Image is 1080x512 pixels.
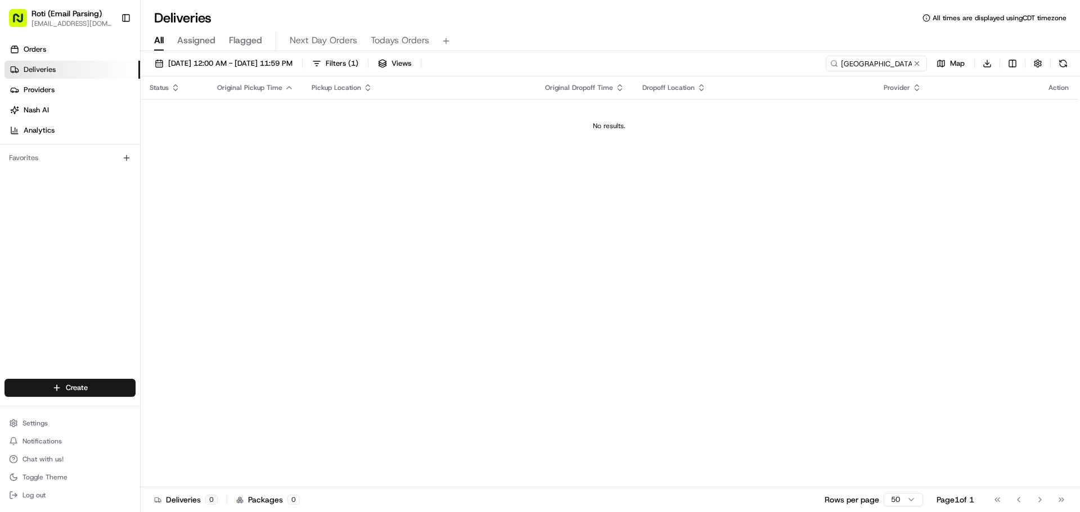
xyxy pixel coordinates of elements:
[205,495,218,505] div: 0
[4,61,140,79] a: Deliveries
[312,83,361,92] span: Pickup Location
[4,81,140,99] a: Providers
[391,58,411,69] span: Views
[7,158,91,179] a: 📗Knowledge Base
[154,34,164,47] span: All
[11,11,34,34] img: Nash
[348,58,358,69] span: ( 1 )
[326,58,358,69] span: Filters
[4,40,140,58] a: Orders
[11,164,20,173] div: 📗
[22,473,67,482] span: Toggle Theme
[168,58,292,69] span: [DATE] 12:00 AM - [DATE] 11:59 PM
[884,83,910,92] span: Provider
[373,56,416,71] button: Views
[4,149,136,167] div: Favorites
[1048,83,1069,92] div: Action
[106,163,181,174] span: API Documentation
[38,119,142,128] div: We're available if you need us!
[4,379,136,397] button: Create
[229,34,262,47] span: Flagged
[91,158,185,179] a: 💻API Documentation
[22,491,46,500] span: Log out
[150,56,298,71] button: [DATE] 12:00 AM - [DATE] 11:59 PM
[11,45,205,63] p: Welcome 👋
[191,111,205,124] button: Start new chat
[24,44,46,55] span: Orders
[217,83,282,92] span: Original Pickup Time
[29,73,186,84] input: Clear
[22,163,86,174] span: Knowledge Base
[545,83,613,92] span: Original Dropoff Time
[22,437,62,446] span: Notifications
[4,121,140,139] a: Analytics
[31,8,102,19] button: Roti (Email Parsing)
[290,34,357,47] span: Next Day Orders
[24,85,55,95] span: Providers
[95,164,104,173] div: 💻
[4,451,136,467] button: Chat with us!
[38,107,184,119] div: Start new chat
[150,83,169,92] span: Status
[145,121,1073,130] div: No results.
[24,125,55,135] span: Analytics
[22,455,64,464] span: Chat with us!
[66,383,88,393] span: Create
[31,19,112,28] button: [EMAIL_ADDRESS][DOMAIN_NAME]
[236,494,300,505] div: Packages
[4,4,116,31] button: Roti (Email Parsing)[EMAIL_ADDRESS][DOMAIN_NAME]
[287,495,300,505] div: 0
[22,419,48,428] span: Settings
[1055,56,1071,71] button: Refresh
[950,58,965,69] span: Map
[11,107,31,128] img: 1736555255976-a54dd68f-1ca7-489b-9aae-adbdc363a1c4
[154,494,218,505] div: Deliveries
[177,34,215,47] span: Assigned
[933,13,1066,22] span: All times are displayed using CDT timezone
[4,487,136,503] button: Log out
[4,101,140,119] a: Nash AI
[4,469,136,485] button: Toggle Theme
[79,190,136,199] a: Powered byPylon
[642,83,695,92] span: Dropoff Location
[112,191,136,199] span: Pylon
[371,34,429,47] span: Todays Orders
[4,433,136,449] button: Notifications
[24,65,56,75] span: Deliveries
[931,56,970,71] button: Map
[307,56,363,71] button: Filters(1)
[154,9,211,27] h1: Deliveries
[826,56,927,71] input: Type to search
[24,105,49,115] span: Nash AI
[937,494,974,505] div: Page 1 of 1
[825,494,879,505] p: Rows per page
[4,415,136,431] button: Settings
